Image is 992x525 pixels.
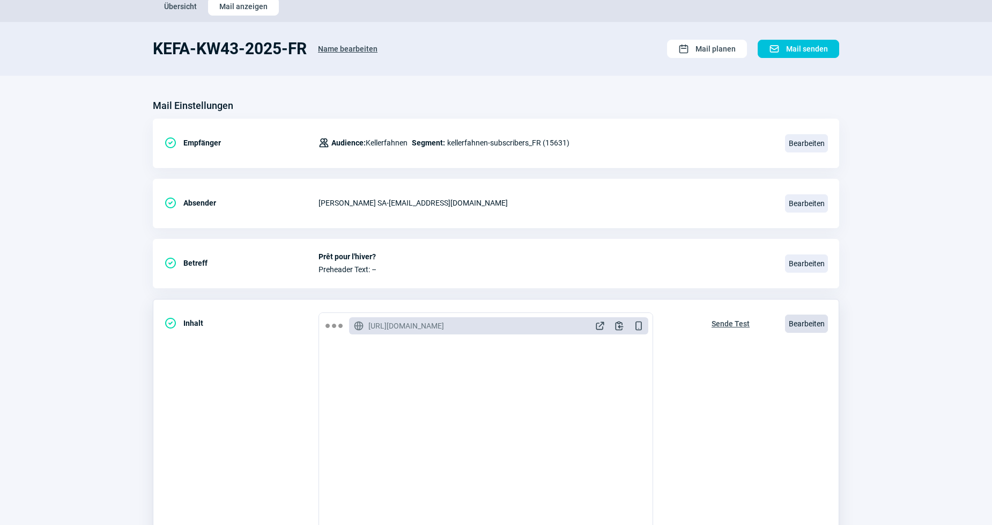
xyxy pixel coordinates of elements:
div: Absender [164,192,319,214]
div: Inhalt [164,312,319,334]
span: Bearbeiten [785,194,828,213]
span: Segment: [412,136,445,149]
span: Bearbeiten [785,315,828,333]
span: Bearbeiten [785,134,828,152]
span: Kellerfahnen [331,136,408,149]
span: Preheader Text: – [319,265,772,274]
span: Name bearbeiten [318,40,377,57]
h3: Mail Einstellungen [153,97,233,114]
div: Empfänger [164,132,319,154]
span: Mail senden [786,40,828,57]
button: Mail senden [758,40,839,58]
span: Audience: [331,138,366,147]
span: Mail planen [695,40,736,57]
button: Sende Test [700,312,761,333]
span: Bearbeiten [785,254,828,273]
button: Name bearbeiten [307,39,389,59]
h1: KEFA-KW43-2025-FR [153,39,307,59]
div: [PERSON_NAME] SA - [EMAIL_ADDRESS][DOMAIN_NAME] [319,192,772,214]
button: Mail planen [667,40,747,58]
div: kellerfahnen-subscribers_FR (15631) [319,132,569,154]
div: Betreff [164,252,319,274]
span: [URL][DOMAIN_NAME] [368,320,444,331]
span: Sende Test [712,315,750,332]
span: Prêt pour l'hiver? [319,252,772,261]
